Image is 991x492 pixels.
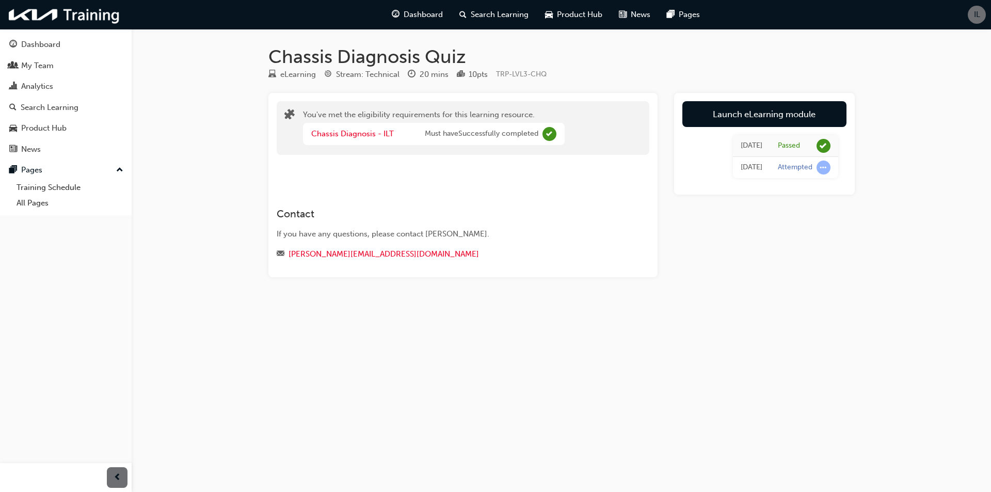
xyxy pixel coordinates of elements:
[21,39,60,51] div: Dashboard
[9,40,17,50] span: guage-icon
[469,69,488,81] div: 10 pts
[9,82,17,91] span: chart-icon
[9,103,17,113] span: search-icon
[9,166,17,175] span: pages-icon
[9,61,17,71] span: people-icon
[817,139,830,153] span: learningRecordVerb_PASS-icon
[741,140,762,152] div: Thu Oct 17 2024 15:14:28 GMT+1100 (Australian Eastern Daylight Time)
[303,109,565,147] div: You've met the eligibility requirements for this learning resource.
[4,140,127,159] a: News
[21,60,54,72] div: My Team
[408,68,449,81] div: Duration
[545,8,553,21] span: car-icon
[289,249,479,259] a: [PERSON_NAME][EMAIL_ADDRESS][DOMAIN_NAME]
[4,77,127,96] a: Analytics
[682,101,846,127] a: Launch eLearning module
[817,161,830,174] span: learningRecordVerb_ATTEMPT-icon
[408,70,415,80] span: clock-icon
[280,69,316,81] div: eLearning
[4,35,127,54] a: Dashboard
[631,9,650,21] span: News
[459,8,467,21] span: search-icon
[542,127,556,141] span: Complete
[12,195,127,211] a: All Pages
[4,161,127,180] button: Pages
[12,180,127,196] a: Training Schedule
[21,102,78,114] div: Search Learning
[277,248,612,261] div: Email
[116,164,123,177] span: up-icon
[968,6,986,24] button: IL
[557,9,602,21] span: Product Hub
[5,4,124,25] img: kia-training
[451,4,537,25] a: search-iconSearch Learning
[496,70,547,78] span: Learning resource code
[21,81,53,92] div: Analytics
[4,98,127,117] a: Search Learning
[277,208,612,220] h3: Contact
[457,68,488,81] div: Points
[457,70,465,80] span: podium-icon
[4,119,127,138] a: Product Hub
[619,8,627,21] span: news-icon
[383,4,451,25] a: guage-iconDashboard
[741,162,762,173] div: Thu Oct 17 2024 15:07:05 GMT+1100 (Australian Eastern Daylight Time)
[667,8,675,21] span: pages-icon
[679,9,700,21] span: Pages
[974,9,980,21] span: IL
[471,9,529,21] span: Search Learning
[778,163,812,172] div: Attempted
[659,4,708,25] a: pages-iconPages
[21,122,67,134] div: Product Hub
[311,129,394,138] a: Chassis Diagnosis - ILT
[284,110,295,122] span: puzzle-icon
[392,8,399,21] span: guage-icon
[9,145,17,154] span: news-icon
[4,56,127,75] a: My Team
[611,4,659,25] a: news-iconNews
[537,4,611,25] a: car-iconProduct Hub
[425,128,538,140] span: Must have Successfully completed
[4,33,127,161] button: DashboardMy TeamAnalyticsSearch LearningProduct HubNews
[778,141,800,151] div: Passed
[336,69,399,81] div: Stream: Technical
[268,70,276,80] span: learningResourceType_ELEARNING-icon
[268,68,316,81] div: Type
[277,250,284,259] span: email-icon
[277,228,612,240] div: If you have any questions, please contact [PERSON_NAME].
[324,70,332,80] span: target-icon
[21,164,42,176] div: Pages
[114,471,121,484] span: prev-icon
[21,144,41,155] div: News
[420,69,449,81] div: 20 mins
[9,124,17,133] span: car-icon
[404,9,443,21] span: Dashboard
[324,68,399,81] div: Stream
[268,45,855,68] h1: Chassis Diagnosis Quiz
